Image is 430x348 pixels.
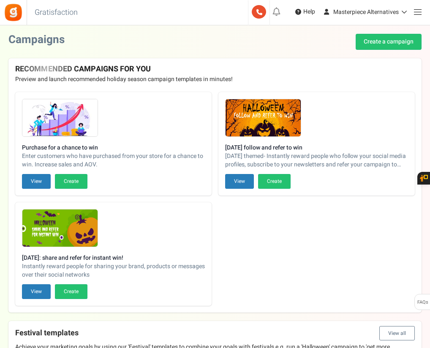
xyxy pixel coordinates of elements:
[258,174,291,189] button: Create
[55,284,87,299] button: Create
[55,174,87,189] button: Create
[15,75,415,84] p: Preview and launch recommended holiday season campaign templates in minutes!
[15,326,415,340] h4: Festival templates
[22,152,205,169] span: Enter customers who have purchased from your store for a chance to win. Increase sales and AOV.
[25,4,87,21] h3: Gratisfaction
[356,34,422,50] a: Create a campaign
[22,262,205,279] span: Instantly reward people for sharing your brand, products or messages over their social networks
[225,174,254,189] button: View
[226,99,301,137] img: Recommended Campaigns
[22,99,98,137] img: Recommended Campaigns
[22,284,51,299] button: View
[8,34,65,46] h2: Campaigns
[225,144,408,152] strong: [DATE] follow and refer to win
[22,209,98,247] img: Recommended Campaigns
[417,294,428,310] span: FAQs
[225,152,408,169] span: [DATE] themed- Instantly reward people who follow your social media profiles, subscribe to your n...
[292,5,318,19] a: Help
[22,144,205,152] strong: Purchase for a chance to win
[4,3,23,22] img: Gratisfaction
[22,254,205,262] strong: [DATE]: share and refer for instant win!
[301,8,315,16] span: Help
[22,174,51,189] button: View
[409,3,426,20] a: Menu
[333,8,399,16] span: Masterpiece Alternatives
[15,65,415,73] h4: RECOMMENDED CAMPAIGNS FOR YOU
[379,326,415,340] button: View all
